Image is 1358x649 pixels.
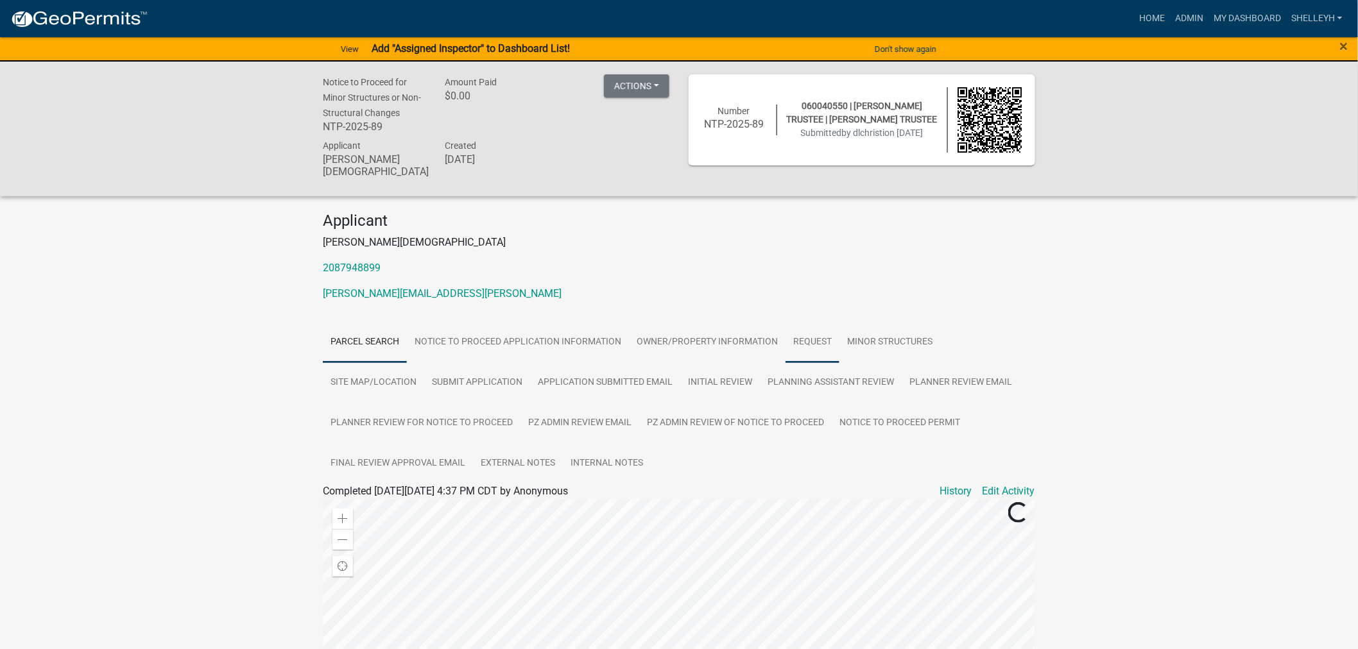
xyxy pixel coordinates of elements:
a: 2087948899 [323,262,381,274]
a: Request [786,322,839,363]
a: PZ Admin Review of Notice to Proceed [639,403,832,444]
strong: Add "Assigned Inspector" to Dashboard List! [372,42,570,55]
span: 060040550 | [PERSON_NAME] TRUSTEE | [PERSON_NAME] TRUSTEE [787,101,938,124]
button: Actions [604,74,669,97]
a: Planner Review Email [902,362,1020,403]
a: PZ Admin Review Email [520,403,639,444]
a: My Dashboard [1208,6,1286,31]
h6: NTP-2025-89 [701,118,767,130]
img: QR code [958,87,1023,153]
a: Notice to Proceed Permit [832,403,968,444]
h6: NTP-2025-89 [323,121,425,133]
a: External Notes [473,443,563,484]
a: Notice to Proceed Application Information [407,322,629,363]
span: Created [445,140,476,151]
a: View [336,38,364,60]
span: Completed [DATE][DATE] 4:37 PM CDT by Anonymous [323,485,568,497]
h4: Applicant [323,212,1035,230]
a: Home [1134,6,1170,31]
span: Applicant [323,140,361,151]
div: Zoom in [332,509,353,529]
a: Admin [1170,6,1208,31]
a: Site Map/Location [323,362,424,403]
div: Find my location [332,556,353,577]
span: Number [718,106,750,116]
p: [PERSON_NAME][DEMOGRAPHIC_DATA] [323,235,1035,250]
a: Initial Review [680,362,760,403]
div: Zoom out [332,529,353,550]
a: Planning Assistant Review [760,362,902,403]
a: shelleyh [1286,6,1348,31]
span: by dlchristi [842,128,885,138]
a: Submit Application [424,362,530,403]
span: Submitted on [DATE] [801,128,924,138]
span: × [1340,37,1348,55]
span: Amount Paid [445,77,497,87]
h6: [PERSON_NAME][DEMOGRAPHIC_DATA] [323,153,425,178]
h6: $0.00 [445,90,547,102]
button: Close [1340,38,1348,54]
a: Planner Review for Notice to Proceed [323,403,520,444]
span: Notice to Proceed for Minor Structures or Non-Structural Changes [323,77,421,118]
a: Internal Notes [563,443,651,484]
button: Don't show again [870,38,941,60]
a: Owner/Property Information [629,322,786,363]
a: [PERSON_NAME][EMAIL_ADDRESS][PERSON_NAME] [323,287,562,299]
a: Parcel search [323,322,407,363]
a: Edit Activity [982,484,1035,499]
a: History [940,484,972,499]
a: Application Submitted Email [530,362,680,403]
a: Final Review Approval Email [323,443,473,484]
h6: [DATE] [445,153,547,165]
a: Minor Structures [839,322,940,363]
